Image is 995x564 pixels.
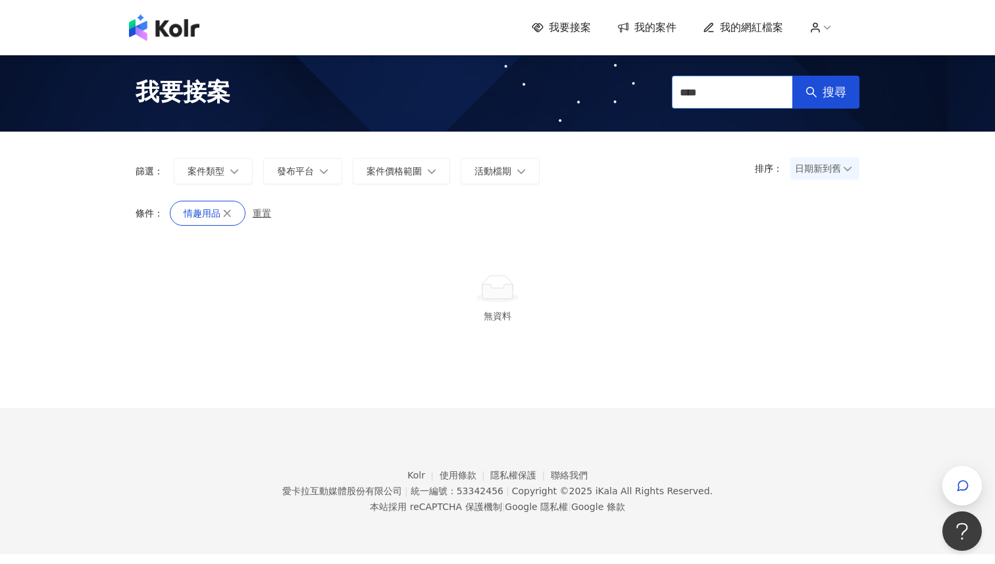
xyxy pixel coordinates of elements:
div: Copyright © 2025 All Rights Reserved. [512,486,713,496]
span: | [502,501,505,512]
span: | [405,486,408,496]
span: 案件類型 [188,166,224,176]
span: 我要接案 [136,76,230,109]
div: 無資料 [151,309,844,323]
p: 篩選： [136,166,163,176]
a: 使用條款 [440,470,491,480]
span: | [506,486,509,496]
button: 案件類型 [174,158,253,184]
span: search [805,86,817,98]
div: 統一編號：53342456 [411,486,503,496]
a: Google 條款 [571,501,625,512]
button: 搜尋 [792,76,859,109]
button: 活動檔期 [461,158,540,184]
a: Google 隱私權 [505,501,568,512]
span: 我的網紅檔案 [720,20,783,35]
a: 聯絡我們 [551,470,588,480]
span: 搜尋 [823,85,846,99]
p: 排序： [755,163,790,174]
p: 條件： [136,208,163,218]
span: 案件價格範圍 [367,166,422,176]
a: 我的網紅檔案 [703,20,783,35]
span: 本站採用 reCAPTCHA 保護機制 [370,499,625,515]
span: 我的案件 [634,20,676,35]
div: 愛卡拉互動媒體股份有限公司 [282,486,402,496]
a: 我的案件 [617,20,676,35]
a: 我要接案 [532,20,591,35]
button: 案件價格範圍 [353,158,450,184]
span: 發布平台 [277,166,314,176]
span: 我要接案 [549,20,591,35]
iframe: Help Scout Beacon - Open [942,511,982,551]
span: 重置 [253,208,271,218]
a: iKala [596,486,618,496]
button: 情趣用品 [170,201,245,226]
span: 活動檔期 [474,166,511,176]
button: 發布平台 [263,158,342,184]
span: 情趣用品 [184,208,220,218]
button: 重置 [252,201,278,226]
span: | [568,501,571,512]
a: 隱私權保護 [490,470,551,480]
a: Kolr [407,470,439,480]
img: logo [129,14,199,41]
span: 日期新到舊 [795,159,855,178]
